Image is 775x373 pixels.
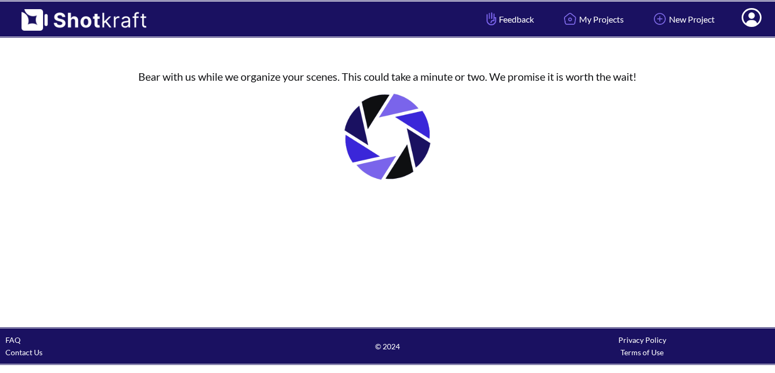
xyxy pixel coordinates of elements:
a: Contact Us [5,348,43,357]
span: © 2024 [260,340,515,353]
div: Privacy Policy [515,334,770,346]
a: My Projects [553,5,632,33]
a: FAQ [5,335,20,344]
img: Home Icon [561,10,579,28]
span: Feedback [484,13,534,25]
img: Hand Icon [484,10,499,28]
a: New Project [643,5,723,33]
img: Loading.. [334,83,441,191]
div: Terms of Use [515,346,770,358]
img: Add Icon [651,10,669,28]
